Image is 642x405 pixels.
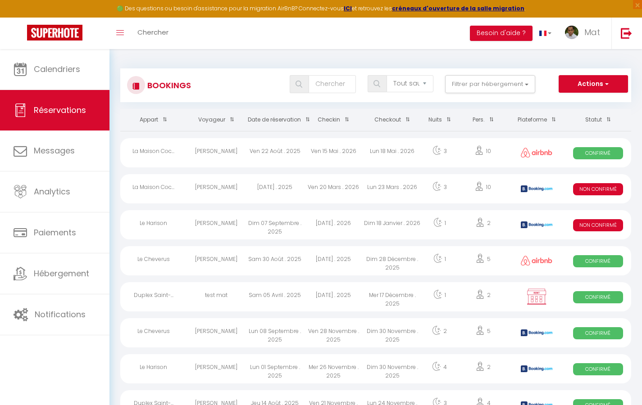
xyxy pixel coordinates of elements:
th: Sort by booking date [246,109,304,131]
a: ICI [344,4,352,12]
h3: Bookings [145,75,191,95]
th: Sort by status [565,109,631,131]
img: ... [565,26,578,39]
span: Mat [584,27,600,38]
th: Sort by people [457,109,508,131]
a: Chercher [131,18,175,49]
button: Besoin d'aide ? [470,26,533,41]
img: logout [621,27,632,39]
input: Chercher [309,75,355,93]
button: Ouvrir le widget de chat LiveChat [7,4,34,31]
button: Filtrer par hébergement [445,75,535,93]
th: Sort by channel [509,109,565,131]
span: Calendriers [34,63,80,75]
th: Sort by guest [187,109,245,131]
span: Chercher [137,27,168,37]
th: Sort by nights [422,109,457,131]
span: Analytics [34,186,70,197]
a: créneaux d'ouverture de la salle migration [392,4,524,12]
span: Messages [34,145,75,156]
span: Notifications [35,309,86,320]
span: Réservations [34,104,86,116]
span: Paiements [34,227,76,238]
th: Sort by rentals [120,109,187,131]
th: Sort by checkin [304,109,363,131]
img: Super Booking [27,25,82,40]
span: Hébergement [34,268,89,279]
a: ... Mat [558,18,611,49]
button: Actions [559,75,628,93]
th: Sort by checkout [363,109,422,131]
